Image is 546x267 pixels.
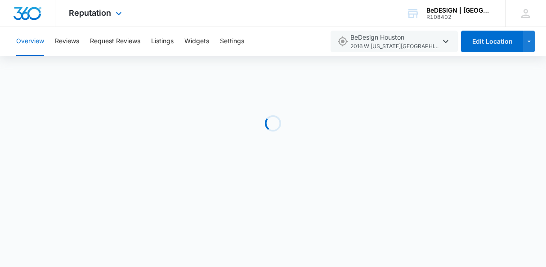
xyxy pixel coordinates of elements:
button: Request Reviews [90,27,140,56]
button: Widgets [184,27,209,56]
span: Reputation [69,8,111,18]
button: Overview [16,27,44,56]
button: Settings [220,27,244,56]
button: Edit Location [461,31,523,52]
div: account id [426,14,492,20]
button: Reviews [55,27,79,56]
button: Listings [151,27,174,56]
span: 2016 W [US_STATE][GEOGRAPHIC_DATA] , [GEOGRAPHIC_DATA] , [GEOGRAPHIC_DATA] [350,42,440,51]
button: BeDesign Houston2016 W [US_STATE][GEOGRAPHIC_DATA],[GEOGRAPHIC_DATA],[GEOGRAPHIC_DATA] [331,31,458,52]
div: account name [426,7,492,14]
span: BeDesign Houston [350,32,440,51]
